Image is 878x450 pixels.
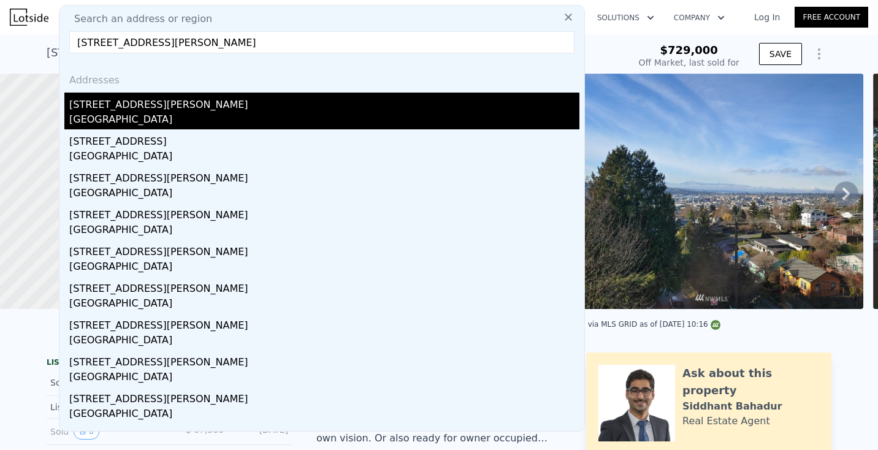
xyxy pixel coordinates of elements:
[69,424,579,443] div: [STREET_ADDRESS][PERSON_NAME]
[69,333,579,350] div: [GEOGRAPHIC_DATA]
[69,223,579,240] div: [GEOGRAPHIC_DATA]
[682,365,819,399] div: Ask about this property
[639,56,739,69] div: Off Market, last sold for
[69,93,579,112] div: [STREET_ADDRESS][PERSON_NAME]
[64,63,579,93] div: Addresses
[739,11,795,23] a: Log In
[682,414,770,429] div: Real Estate Agent
[682,399,782,414] div: Siddhant Bahadur
[587,7,664,29] button: Solutions
[69,387,579,406] div: [STREET_ADDRESS][PERSON_NAME]
[74,424,99,440] button: View historical data
[50,375,159,391] div: Sold
[69,406,579,424] div: [GEOGRAPHIC_DATA]
[69,276,579,296] div: [STREET_ADDRESS][PERSON_NAME]
[69,259,579,276] div: [GEOGRAPHIC_DATA]
[69,112,579,129] div: [GEOGRAPHIC_DATA]
[10,9,48,26] img: Lotside
[47,44,343,61] div: [STREET_ADDRESS] , [GEOGRAPHIC_DATA] , WA 98103
[69,31,575,53] input: Enter an address, city, region, neighborhood or zip code
[807,42,831,66] button: Show Options
[69,296,579,313] div: [GEOGRAPHIC_DATA]
[664,7,735,29] button: Company
[64,12,212,26] span: Search an address or region
[69,149,579,166] div: [GEOGRAPHIC_DATA]
[234,424,288,440] div: [DATE]
[660,44,718,56] span: $729,000
[69,129,579,149] div: [STREET_ADDRESS]
[69,186,579,203] div: [GEOGRAPHIC_DATA]
[561,74,863,309] img: Sale: 118611062 Parcel: 97791741
[69,313,579,333] div: [STREET_ADDRESS][PERSON_NAME]
[711,320,720,330] img: NWMLS Logo
[69,350,579,370] div: [STREET_ADDRESS][PERSON_NAME]
[50,424,159,440] div: Sold
[795,7,868,28] a: Free Account
[69,240,579,259] div: [STREET_ADDRESS][PERSON_NAME]
[47,357,292,370] div: LISTING & SALE HISTORY
[69,370,579,387] div: [GEOGRAPHIC_DATA]
[50,401,159,413] div: Listed
[69,203,579,223] div: [STREET_ADDRESS][PERSON_NAME]
[69,166,579,186] div: [STREET_ADDRESS][PERSON_NAME]
[759,43,802,65] button: SAVE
